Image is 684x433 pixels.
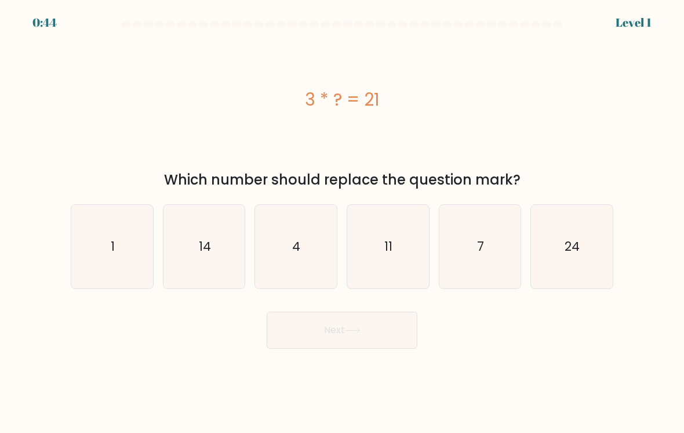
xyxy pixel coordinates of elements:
[71,86,613,113] div: 3 * ? = 21
[293,238,301,255] text: 4
[267,312,417,349] button: Next
[32,14,57,31] div: 0:44
[199,238,211,255] text: 14
[477,238,484,255] text: 7
[616,14,652,31] div: Level 1
[565,238,580,255] text: 24
[385,238,393,255] text: 11
[78,169,606,190] div: Which number should replace the question mark?
[111,238,115,255] text: 1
